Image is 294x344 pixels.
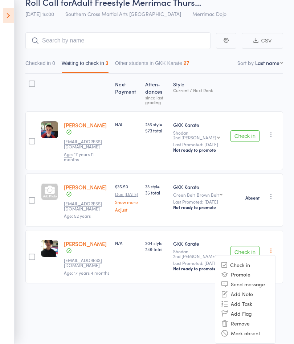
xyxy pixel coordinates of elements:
small: Last Promoted: [DATE] [173,142,225,147]
div: GKK Karate [173,240,225,247]
div: Not ready to promote [173,147,225,153]
input: Search by name [25,33,211,49]
span: Merrimac Dojo [192,11,226,18]
div: Brown Belt [197,193,219,197]
small: Timdaley2007@outlook.com [64,139,109,150]
div: N/A [115,122,139,128]
small: histanley29@gmail.com [64,258,109,269]
span: 249 total [145,246,167,253]
span: : 17 years 4 months [64,270,109,277]
small: derekpatrickgrant@gmail.com [64,201,109,212]
li: Add Flag [215,309,275,319]
span: 33 style [145,184,167,190]
li: Send message [215,280,275,290]
div: GKK Karate [173,122,225,129]
img: image1642749425.png [41,240,58,257]
div: Not ready to promote [173,266,225,272]
div: Atten­dances [142,77,170,108]
small: Due [DATE] [115,192,139,197]
li: Check in [215,261,275,270]
button: Checked in0 [25,57,55,74]
div: GKK Karate [173,184,225,191]
label: Sort by [237,60,254,67]
li: Add Task [215,299,275,309]
span: Southern Cross Martial Arts [GEOGRAPHIC_DATA] [65,11,181,18]
div: 0 [52,61,55,66]
button: Waiting to check in3 [62,57,109,74]
small: Last Promoted: [DATE] [173,200,225,205]
div: Last name [255,60,279,67]
a: Show more [115,200,139,205]
strong: Absent [245,195,260,201]
div: 2nd [PERSON_NAME] [173,135,216,140]
div: 27 [184,61,189,66]
div: 2nd [PERSON_NAME] [173,254,216,259]
div: $35.50 [115,184,139,212]
div: since last grading [145,95,167,105]
button: Other students in GKK Karate27 [115,57,189,74]
button: CSV [242,33,283,49]
div: 3 [106,61,109,66]
li: Mark absent [215,329,275,339]
a: [PERSON_NAME] [64,122,107,129]
a: [PERSON_NAME] [64,240,107,248]
li: Remove [215,319,275,329]
a: [PERSON_NAME] [64,184,107,191]
span: 204 style [145,240,167,246]
button: Check in [230,131,260,142]
a: Adjust [115,208,139,212]
div: Next Payment [112,77,142,108]
span: 573 total [145,128,167,134]
li: Add Note [215,290,275,299]
div: Style [170,77,228,108]
div: Current / Next Rank [173,88,225,93]
div: Green Belt [173,193,225,197]
li: Promote [215,270,275,280]
span: 35 total [145,190,167,196]
img: image1642748614.png [41,122,58,139]
span: : 52 years [64,213,91,220]
div: Not ready to promote [173,205,225,210]
span: 236 style [145,122,167,128]
span: [DATE] 18:00 [25,11,54,18]
div: Shodan [173,249,225,259]
small: Last Promoted: [DATE] [173,261,225,266]
div: N/A [115,240,139,246]
button: Check in [230,246,260,258]
div: Shodan [173,131,225,140]
span: : 17 years 11 months [64,151,94,163]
